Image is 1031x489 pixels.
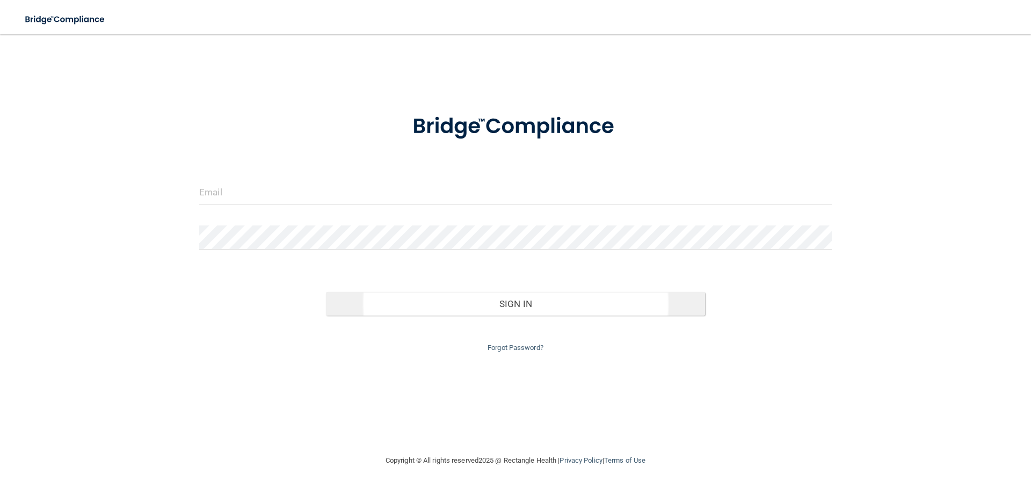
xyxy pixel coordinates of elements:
[390,99,641,155] img: bridge_compliance_login_screen.278c3ca4.svg
[199,180,832,205] input: Email
[845,413,1018,456] iframe: Drift Widget Chat Controller
[560,456,602,464] a: Privacy Policy
[488,344,543,352] a: Forgot Password?
[320,443,711,478] div: Copyright © All rights reserved 2025 @ Rectangle Health | |
[16,9,115,31] img: bridge_compliance_login_screen.278c3ca4.svg
[604,456,645,464] a: Terms of Use
[326,292,706,316] button: Sign In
